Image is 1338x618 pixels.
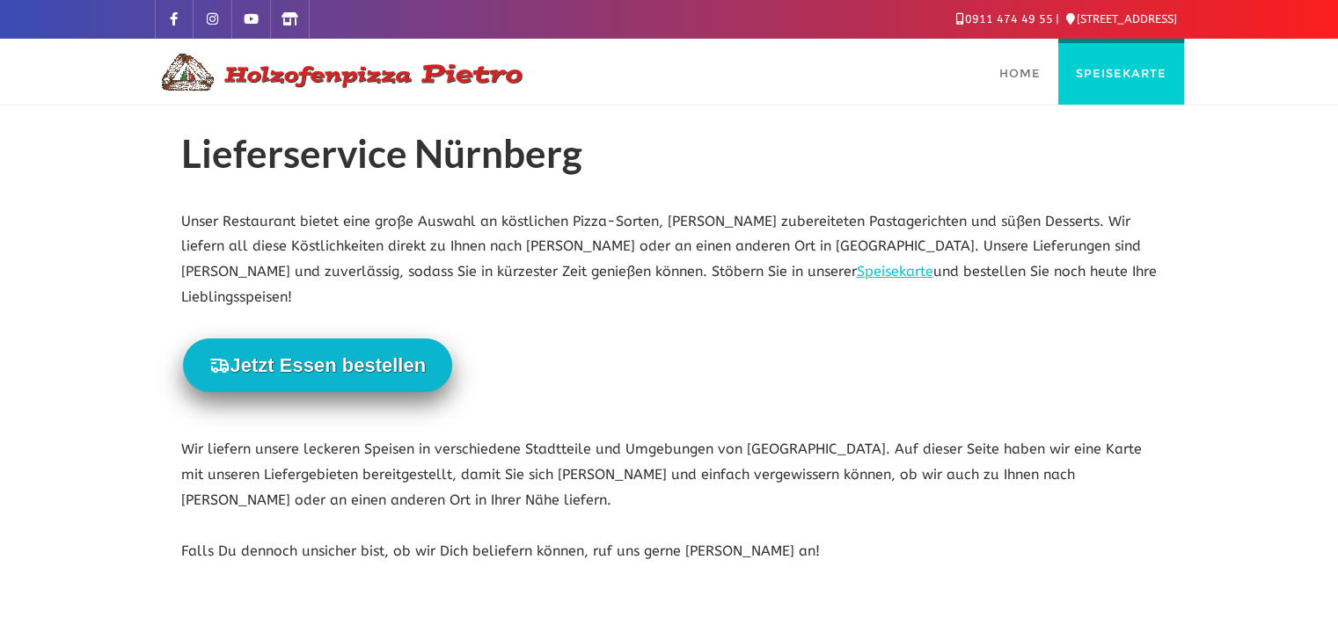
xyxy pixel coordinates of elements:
h1: Lieferservice Nürnberg [181,132,1158,183]
a: Home [982,39,1058,105]
p: Falls Du dennoch unsicher bist, ob wir Dich beliefern können, ruf uns gerne [PERSON_NAME] an! [181,539,1158,564]
a: [STREET_ADDRESS] [1065,12,1176,25]
span: Home [999,66,1041,80]
p: Wir liefern unsere leckeren Speisen in verschiedene Stadtteile und Umgebungen von [GEOGRAPHIC_DAT... [181,437,1158,513]
p: Unser Restaurant bietet eine große Auswahl an köstlichen Pizza-Sorten, [PERSON_NAME] zubereiteten... [181,209,1158,310]
a: Speisekarte [857,263,933,280]
span: Speisekarte [1076,66,1166,80]
a: 0911 474 49 55 [955,12,1052,25]
img: Logo [155,51,524,93]
button: Jetzt Essen bestellen [183,338,453,392]
a: Speisekarte [1058,39,1184,105]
